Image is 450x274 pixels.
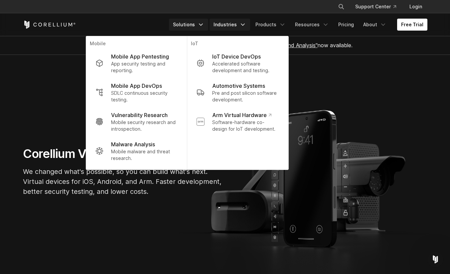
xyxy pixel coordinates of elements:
[111,82,162,90] p: Mobile App DevOps
[427,251,443,267] iframe: Intercom live chat
[404,1,427,13] a: Login
[350,1,401,13] a: Support Center
[191,40,284,49] p: IoT
[90,107,183,136] a: Vulnerability Research Mobile security research and introspection.
[210,19,250,31] a: Industries
[212,61,279,74] p: Accelerated software development and testing.
[111,140,155,148] p: Malware Analysis
[191,78,284,107] a: Automotive Systems Pre and post silicon software development.
[191,49,284,78] a: IoT Device DevOps Accelerated software development and testing.
[111,53,169,61] p: Mobile App Pentesting
[111,119,177,132] p: Mobile security research and introspection.
[90,49,183,78] a: Mobile App Pentesting App security testing and reporting.
[111,148,177,162] p: Mobile malware and threat research.
[23,21,76,29] a: Corellium Home
[212,90,279,103] p: Pre and post silicon software development.
[251,19,290,31] a: Products
[330,1,427,13] div: Navigation Menu
[334,19,358,31] a: Pricing
[169,19,427,31] div: Navigation Menu
[23,167,223,197] p: We changed what's possible, so you can build what's next. Virtual devices for iOS, Android, and A...
[212,119,279,132] p: Software-hardware co-design for IoT development.
[90,40,183,49] p: Mobile
[169,19,208,31] a: Solutions
[90,78,183,107] a: Mobile App DevOps SDLC continuous security testing.
[111,61,177,74] p: App security testing and reporting.
[111,111,168,119] p: Vulnerability Research
[335,1,347,13] button: Search
[191,107,284,136] a: Arm Virtual Hardware Software-hardware co-design for IoT development.
[90,136,183,166] a: Malware Analysis Mobile malware and threat research.
[291,19,333,31] a: Resources
[111,90,177,103] p: SDLC continuous security testing.
[397,19,427,31] a: Free Trial
[359,19,390,31] a: About
[212,82,265,90] p: Automotive Systems
[23,146,223,161] h1: Corellium Virtual Hardware
[212,53,261,61] p: IoT Device DevOps
[212,111,271,119] p: Arm Virtual Hardware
